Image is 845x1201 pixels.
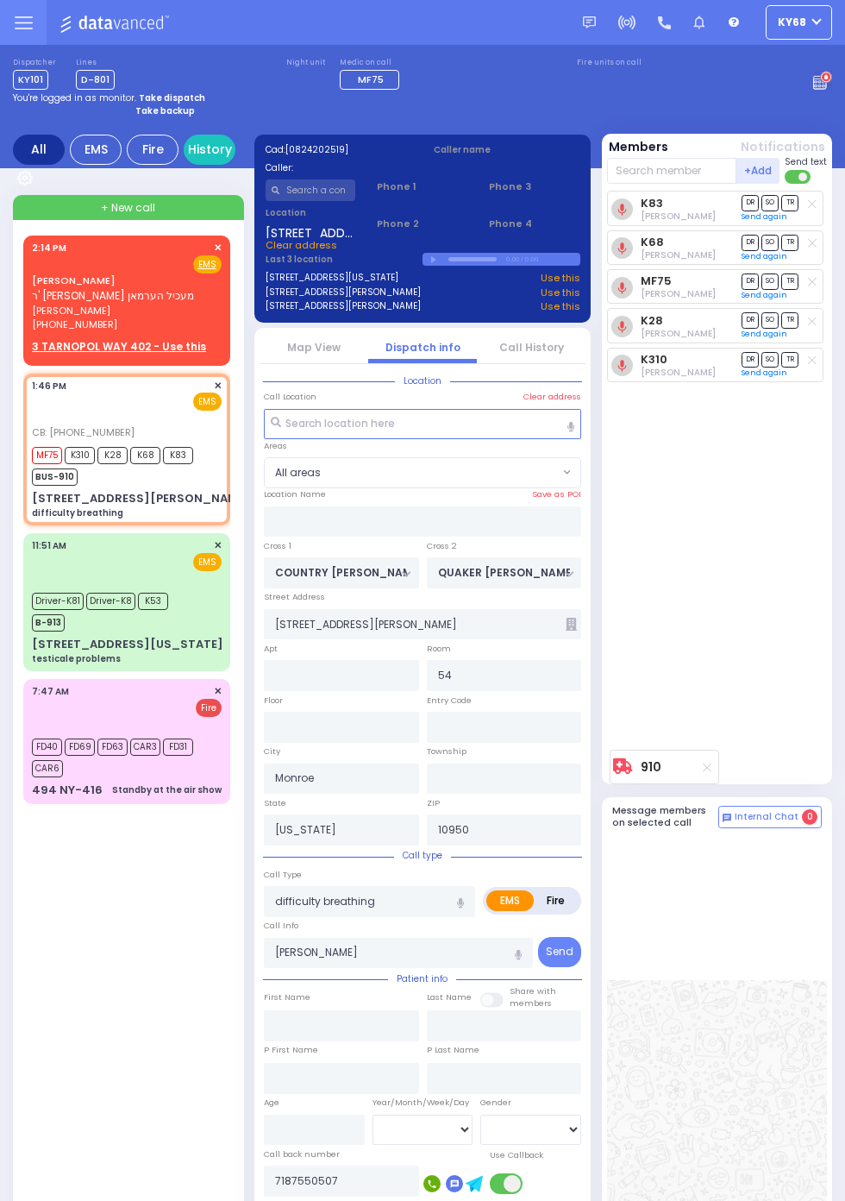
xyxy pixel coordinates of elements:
button: Send [538,937,581,967]
label: Cross 2 [427,540,457,552]
span: Isaac Herskovits [641,248,716,261]
label: State [264,797,286,809]
div: Year/Month/Week/Day [372,1097,473,1109]
label: Floor [264,695,283,707]
div: difficulty breathing [32,506,123,519]
input: Search location here [264,409,581,440]
div: Fire [127,135,178,165]
a: K310 [641,353,667,366]
span: DR [742,274,759,290]
label: Call back number [264,1148,340,1160]
span: Phone 1 [377,179,467,194]
span: [PERSON_NAME] [32,304,216,318]
span: KY101 [13,70,48,90]
span: MF75 [358,72,384,86]
span: SO [761,235,779,251]
span: K68 [130,447,160,464]
input: Search member [607,158,737,184]
label: Location [266,206,356,219]
span: Location [395,374,450,387]
span: Other building occupants [566,618,577,631]
span: FD40 [32,739,62,756]
div: Standby at the air show [112,783,222,796]
label: P Last Name [427,1044,479,1056]
span: TR [781,274,798,290]
span: DR [742,195,759,211]
span: FD63 [97,739,128,756]
a: Send again [742,329,787,339]
span: Lipa Blumenthal [641,366,716,379]
a: Use this [541,286,580,300]
label: City [264,745,280,758]
a: [STREET_ADDRESS][PERSON_NAME] [266,299,421,314]
u: EMS [198,258,216,271]
span: MF75 [32,447,62,464]
a: [STREET_ADDRESS][PERSON_NAME] [266,286,421,300]
span: FD69 [65,739,95,756]
span: FD31 [163,739,193,756]
span: EMS [193,393,222,411]
span: Phone 3 [489,179,579,194]
a: Call History [499,340,564,355]
span: TR [781,235,798,251]
span: Call type [394,849,451,862]
div: [STREET_ADDRESS][PERSON_NAME] [32,490,250,507]
a: Send again [742,368,787,378]
span: 11:51 AM [32,539,66,552]
span: 0 [802,809,817,825]
a: [STREET_ADDRESS][US_STATE] [266,271,398,286]
span: DR [742,235,759,251]
a: Send again [742,251,787,261]
span: DR [742,312,759,329]
label: Call Location [264,391,316,403]
span: CAR3 [130,739,160,756]
label: Age [264,1097,279,1109]
span: TR [781,312,798,329]
label: Township [427,745,466,758]
div: testicale problems [32,652,121,665]
label: Caller name [434,143,580,156]
span: Phone 2 [377,217,467,231]
label: Street Address [264,591,325,603]
a: History [184,135,235,165]
span: members [510,997,552,1009]
label: Use Callback [490,1149,543,1161]
span: Chaim Dovid Mendlowitz [641,327,716,340]
button: Internal Chat 0 [718,806,822,828]
a: K28 [641,314,663,327]
u: 3 TARNOPOL WAY 402 - Use this [32,339,206,354]
span: Internal Chat [735,811,798,823]
span: Dov Guttman [641,210,716,223]
label: Save as POI [532,488,581,500]
label: P First Name [264,1044,318,1056]
span: K83 [163,447,193,464]
a: Send again [742,290,787,300]
img: Logo [59,12,174,34]
button: ky68 [766,5,832,40]
button: Notifications [741,138,825,156]
a: 910 [641,761,661,774]
a: Send again [742,211,787,222]
span: TR [781,195,798,211]
span: ✕ [214,538,222,553]
label: Room [427,643,451,655]
label: Night unit [286,58,325,68]
span: You're logged in as monitor. [13,91,136,104]
strong: Take dispatch [139,91,205,104]
label: Gender [480,1097,511,1109]
span: All areas [264,457,581,488]
label: Turn off text [785,168,812,185]
span: CB: [PHONE_NUMBER] [32,425,135,439]
span: EMS [193,553,222,571]
button: Members [609,138,668,156]
span: [0824202519] [285,143,348,156]
span: D-801 [76,70,115,90]
span: SO [761,312,779,329]
label: Caller: [266,161,412,174]
span: DR [742,352,759,368]
span: Send text [785,155,827,168]
a: K68 [641,236,664,248]
span: ✕ [214,241,222,255]
a: [PERSON_NAME] [32,274,116,287]
span: Driver-K8 [86,593,135,610]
